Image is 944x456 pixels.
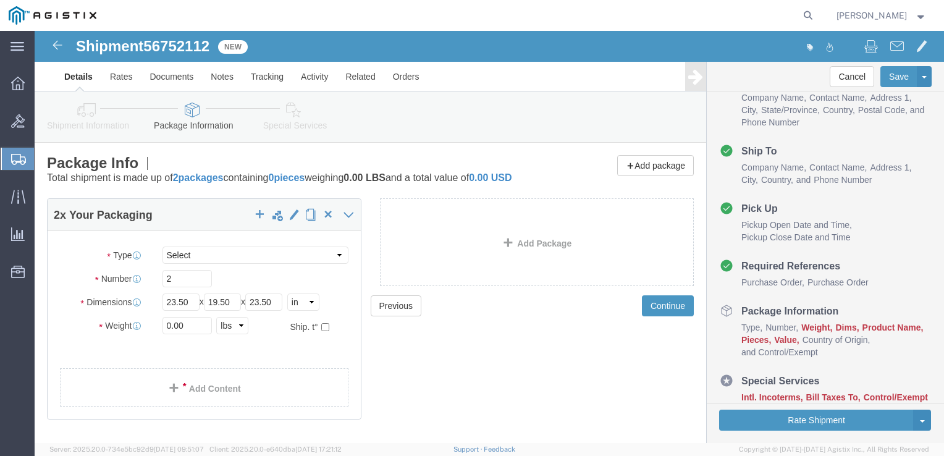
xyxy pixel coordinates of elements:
[484,445,515,453] a: Feedback
[837,9,907,22] span: Nicholas Blandy
[295,445,342,453] span: [DATE] 17:21:12
[49,445,204,453] span: Server: 2025.20.0-734e5bc92d9
[35,31,944,443] iframe: FS Legacy Container
[9,6,96,25] img: logo
[209,445,342,453] span: Client: 2025.20.0-e640dba
[154,445,204,453] span: [DATE] 09:51:07
[836,8,927,23] button: [PERSON_NAME]
[453,445,484,453] a: Support
[739,444,929,455] span: Copyright © [DATE]-[DATE] Agistix Inc., All Rights Reserved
